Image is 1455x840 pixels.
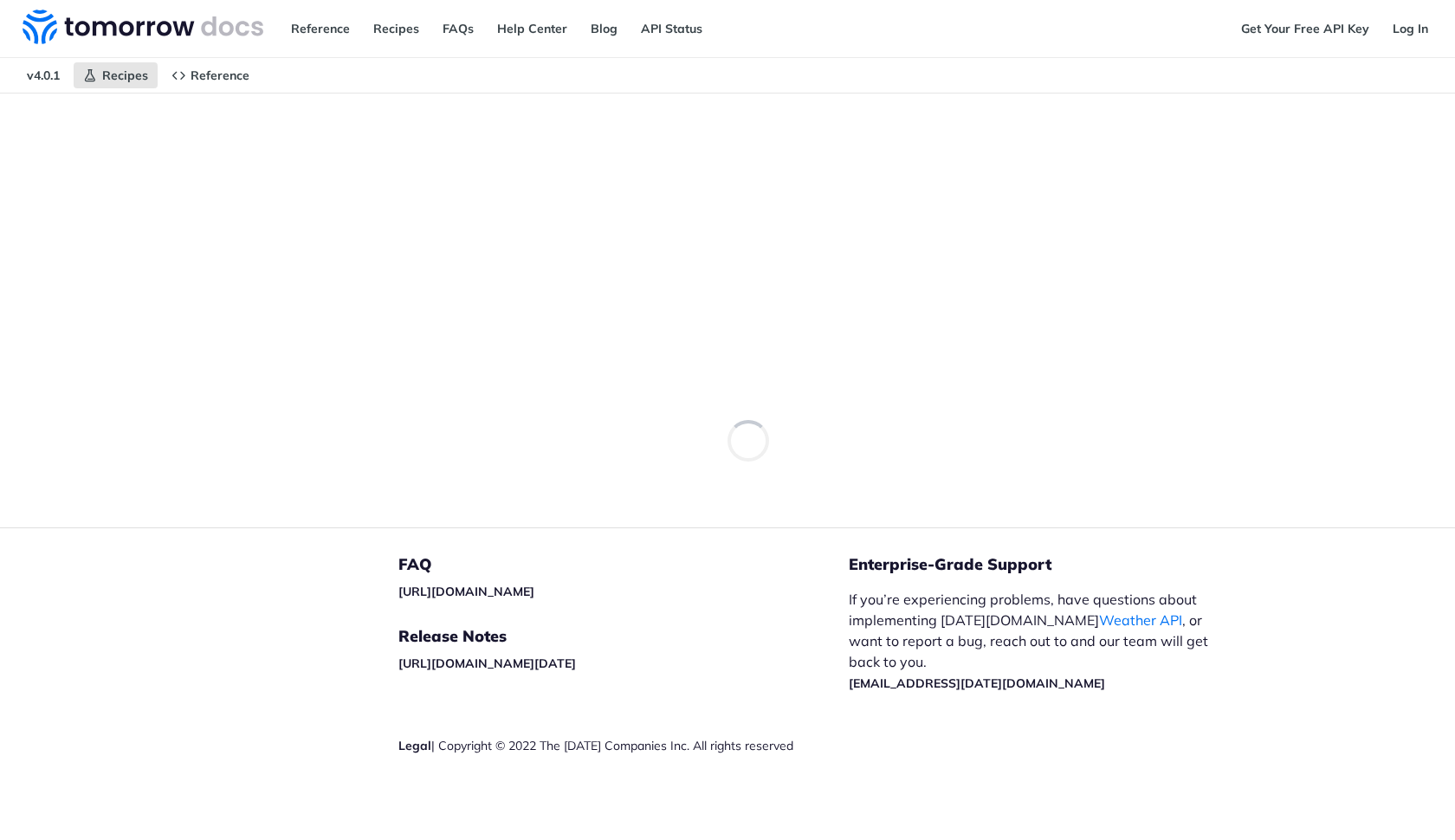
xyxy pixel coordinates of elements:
h5: Release Notes [398,626,849,647]
h5: Enterprise-Grade Support [849,554,1254,575]
a: Help Center [488,16,577,42]
span: v4.0.1 [17,62,69,88]
a: Get Your Free API Key [1232,16,1379,42]
h5: FAQ [398,554,849,575]
p: If you’re experiencing problems, have questions about implementing [DATE][DOMAIN_NAME] , or want ... [849,589,1226,693]
span: Recipes [102,68,148,83]
a: Log In [1383,16,1438,42]
a: Blog [581,16,627,42]
a: Reference [162,62,259,88]
a: [URL][DOMAIN_NAME][DATE] [398,656,576,671]
a: Legal [398,738,431,753]
a: Weather API [1099,611,1182,629]
img: Tomorrow.io Weather API Docs [23,10,263,44]
a: Recipes [364,16,429,42]
span: Reference [191,68,249,83]
div: | Copyright © 2022 The [DATE] Companies Inc. All rights reserved [398,737,849,754]
a: FAQs [433,16,483,42]
a: Recipes [74,62,158,88]
a: API Status [631,16,712,42]
a: Reference [281,16,359,42]
a: [EMAIL_ADDRESS][DATE][DOMAIN_NAME] [849,675,1105,691]
a: [URL][DOMAIN_NAME] [398,584,534,599]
